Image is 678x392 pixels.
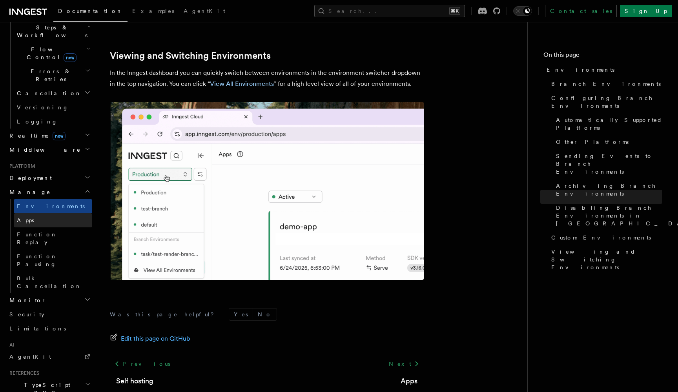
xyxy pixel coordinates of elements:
a: Documentation [53,2,128,22]
span: Deployment [6,174,52,182]
span: Flow Control [14,45,86,61]
span: AI [6,342,15,348]
a: Versioning [14,100,92,114]
img: The environment switcher dropdown menu in the Inngest dashboard [110,102,424,280]
button: Realtimenew [6,129,92,143]
span: Branch Environments [551,80,661,88]
div: Inngest Functions [6,6,92,129]
button: Cancellation [14,86,92,100]
span: Monitor [6,296,46,304]
span: Apps [17,217,34,223]
p: Was this page helpful? [110,310,219,318]
a: Self hosting [116,376,153,387]
button: Search...⌘K [314,5,465,17]
span: Configuring Branch Environments [551,94,662,110]
a: AgentKit [179,2,230,21]
span: Sending Events to Branch Environments [556,152,662,176]
span: Bulk Cancellation [17,275,82,289]
span: Platform [6,163,35,169]
span: Steps & Workflows [14,24,87,39]
a: Examples [128,2,179,21]
a: Sign Up [620,5,672,17]
button: Deployment [6,171,92,185]
span: Errors & Retries [14,67,85,83]
span: Manage [6,188,51,196]
span: AgentKit [9,354,51,360]
span: Viewing and Switching Environments [551,248,662,271]
button: Yes [229,309,253,320]
a: Branch Environments [548,77,662,91]
span: Archiving Branch Environments [556,182,662,198]
button: No [253,309,277,320]
span: Function Pausing [17,253,57,267]
button: Middleware [6,143,92,157]
a: Function Replay [14,227,92,249]
a: Bulk Cancellation [14,271,92,293]
span: Edit this page on GitHub [121,333,190,344]
a: Configuring Branch Environments [548,91,662,113]
kbd: ⌘K [449,7,460,15]
span: Function Replay [17,231,57,245]
span: Environments [17,203,85,209]
a: Contact sales [545,5,617,17]
a: Environments [14,199,92,213]
a: Limitations [6,321,92,336]
a: Edit this page on GitHub [110,333,190,344]
a: Archiving Branch Environments [553,179,662,201]
span: Realtime [6,132,66,140]
span: Environments [547,66,614,74]
a: Custom Environments [548,230,662,245]
button: Toggle dark mode [513,6,532,16]
span: Examples [132,8,174,14]
a: Apps [401,376,417,387]
a: Logging [14,114,92,129]
button: Flow Controlnew [14,42,92,64]
a: Apps [14,213,92,227]
button: Monitor [6,293,92,307]
span: new [53,132,66,140]
button: Errors & Retries [14,64,92,86]
span: Middleware [6,146,81,154]
span: new [64,53,77,62]
p: In the Inngest dashboard you can quickly switch between environments in the environment switcher ... [110,67,424,89]
a: Sending Events to Branch Environments [553,149,662,179]
button: Steps & Workflows [14,20,92,42]
span: Limitations [9,325,66,332]
button: Manage [6,185,92,199]
div: Manage [6,199,92,293]
a: Function Pausing [14,249,92,271]
a: Disabling Branch Environments in [GEOGRAPHIC_DATA] [553,201,662,230]
a: Viewing and Switching Environments [548,245,662,274]
a: AgentKit [6,350,92,364]
span: Logging [17,118,58,125]
a: Previous [110,357,175,371]
span: AgentKit [184,8,225,14]
a: Next [384,357,424,371]
a: View All Environments [210,80,274,87]
a: Viewing and Switching Environments [110,50,271,61]
a: Security [6,307,92,321]
span: Versioning [17,104,69,111]
span: Cancellation [14,89,82,97]
span: Other Platforms [556,138,629,146]
a: Environments [543,63,662,77]
span: Custom Environments [551,234,651,241]
h4: On this page [543,50,662,63]
span: References [6,370,39,376]
a: Automatically Supported Platforms [553,113,662,135]
a: Other Platforms [553,135,662,149]
span: Documentation [58,8,123,14]
span: Security [9,311,44,318]
span: Automatically Supported Platforms [556,116,662,132]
